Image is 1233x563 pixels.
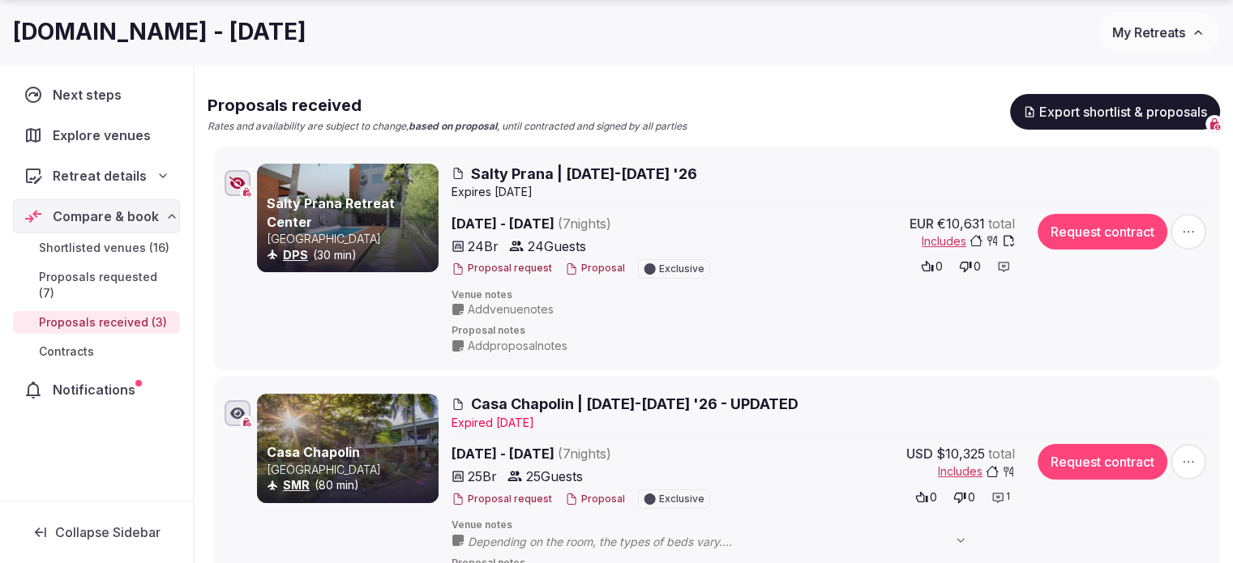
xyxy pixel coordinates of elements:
button: Request contract [1038,444,1167,480]
span: 24 Guests [528,237,586,256]
span: Next steps [53,85,128,104]
span: 0 [968,489,975,505]
a: Casa Chapolin [267,444,360,460]
h1: [DOMAIN_NAME] - [DATE] [13,16,306,48]
button: My Retreats [1097,12,1220,53]
button: Request contract [1038,214,1167,250]
span: Venue notes [452,288,1209,302]
button: Includes [938,463,1015,480]
span: 1 [1006,490,1010,504]
span: Proposal notes [452,324,1209,338]
span: Retreat details [53,166,147,186]
button: Collapse Sidebar [13,514,180,550]
span: 0 [974,258,981,275]
span: Explore venues [53,126,157,145]
button: 0 [916,255,948,278]
span: USD [906,444,933,463]
span: Venue notes [452,518,1209,532]
span: Add venue notes [468,301,554,318]
span: Add proposal notes [468,338,567,354]
span: Notifications [53,380,142,399]
span: [DATE] - [DATE] [452,214,737,233]
span: Exclusive [659,264,704,274]
span: total [988,214,1015,233]
a: Next steps [13,78,180,112]
span: Casa Chapolin | [DATE]-[DATE] '26 - UPDATED [471,394,798,414]
div: Expire d [DATE] [452,415,1209,431]
span: 24 Br [468,237,499,256]
span: total [988,444,1015,463]
span: €10,631 [937,214,985,233]
button: Proposal [565,262,625,275]
a: Contracts [13,340,180,363]
a: Proposals requested (7) [13,266,180,305]
a: Shortlisted venues (16) [13,237,180,259]
p: [GEOGRAPHIC_DATA] [267,462,435,478]
span: Depending on the room, the types of beds vary. Check-in, check-out, and breakfast take place at [... [468,534,983,550]
button: Export shortlist & proposals [1010,94,1220,130]
span: [DATE] - [DATE] [452,444,737,463]
span: EUR [910,214,934,233]
a: Proposals received (3) [13,311,180,334]
span: Collapse Sidebar [55,524,161,540]
button: SMR [283,477,310,493]
button: Proposal request [452,493,552,506]
a: Notifications [13,373,180,407]
a: Salty Prana Retreat Center [267,195,395,229]
p: Rates and availability are subject to change, , until contracted and signed by all parties [208,120,687,134]
button: Proposal [565,493,625,506]
a: DPS [283,248,308,262]
span: Proposals requested (7) [39,269,173,301]
button: 0 [948,486,980,509]
span: 0 [935,258,943,275]
span: Contracts [39,343,94,360]
span: My Retreats [1112,24,1185,41]
span: Salty Prana | [DATE]-[DATE] '26 [471,164,697,184]
span: ( 7 night s ) [558,215,611,232]
button: 0 [954,255,986,278]
span: 0 [930,489,937,505]
a: Explore venues [13,118,180,152]
h2: Proposals received [208,94,687,117]
div: (80 min) [267,477,435,493]
div: (30 min) [267,247,435,263]
span: Shortlisted venues (16) [39,240,169,256]
span: Compare & book [53,207,159,226]
span: Proposals received (3) [39,314,167,331]
a: SMR [283,478,310,492]
button: Proposal request [452,262,552,275]
button: 0 [910,486,942,509]
span: 25 Guests [526,467,583,486]
button: Includes [922,233,1015,250]
div: Expire s [DATE] [452,184,1209,200]
span: Exclusive [659,494,704,504]
button: DPS [283,247,308,263]
span: $10,325 [936,444,985,463]
strong: based on proposal [409,120,497,132]
p: [GEOGRAPHIC_DATA] [267,231,435,247]
span: ( 7 night s ) [558,446,611,462]
span: 25 Br [468,467,497,486]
